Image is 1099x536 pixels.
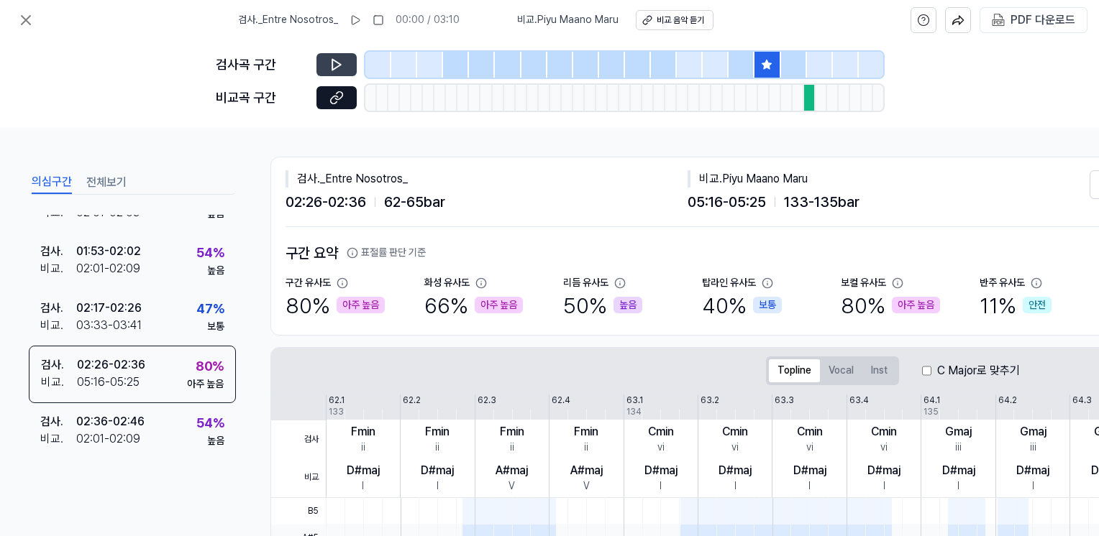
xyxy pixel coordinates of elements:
[924,394,940,407] div: 64.1
[196,356,224,377] div: 80 %
[1020,423,1046,440] div: Gmaj
[351,423,375,440] div: Fmin
[424,276,470,290] div: 화성 유사도
[702,276,756,290] div: 탑라인 유사도
[955,440,962,455] div: iii
[76,243,141,260] div: 01:53 - 02:02
[361,440,365,455] div: ii
[77,374,140,391] div: 05:16 - 05:25
[644,462,678,479] div: D#maj
[207,320,224,334] div: 보통
[753,297,782,314] div: 보통
[77,356,145,374] div: 02:26 - 02:36
[841,276,886,290] div: 보컬 유사도
[286,276,331,290] div: 구간 유사도
[362,479,364,494] div: I
[196,413,224,434] div: 54 %
[329,394,345,407] div: 62.1
[86,171,127,194] button: 전체보기
[40,413,76,430] div: 검사 .
[435,440,439,455] div: ii
[657,14,704,27] div: 비교 음악 듣기
[734,479,737,494] div: I
[76,300,142,317] div: 02:17 - 02:26
[636,10,713,30] button: 비교 음악 듣기
[989,8,1078,32] button: PDF 다운로드
[688,170,1090,188] div: 비교 . Piyu Maano Maru
[626,406,642,418] div: 134
[41,374,77,391] div: 비교 .
[76,317,142,334] div: 03:33 - 03:41
[40,243,76,260] div: 검사 .
[271,498,326,525] span: B5
[849,394,869,407] div: 63.4
[793,462,826,479] div: D#maj
[574,423,598,440] div: Fmin
[510,440,514,455] div: ii
[1011,11,1075,29] div: PDF 다운로드
[980,276,1025,290] div: 반주 유사도
[980,290,1052,320] div: 11 %
[731,440,739,455] div: vi
[614,297,642,314] div: 높음
[40,300,76,317] div: 검사 .
[769,359,820,382] button: Topline
[784,190,859,213] span: 133 - 135 bar
[238,13,338,27] span: 검사 . _Entre Nosotros_
[702,290,782,320] div: 40 %
[867,462,900,479] div: D#maj
[563,290,642,320] div: 50 %
[862,359,896,382] button: Inst
[1016,462,1049,479] div: D#maj
[76,260,140,277] div: 02:01 - 02:09
[478,394,496,407] div: 62.3
[509,479,515,494] div: V
[942,462,975,479] div: D#maj
[271,458,326,497] span: 비교
[937,362,1020,379] label: C Major로 맞추기
[496,462,528,479] div: A#maj
[719,462,752,479] div: D#maj
[952,14,965,27] img: share
[286,190,366,213] span: 02:26 - 02:36
[626,394,643,407] div: 63.1
[337,297,385,314] div: 아주 높음
[207,264,224,278] div: 높음
[880,440,888,455] div: vi
[403,394,421,407] div: 62.2
[347,462,380,479] div: D#maj
[998,394,1017,407] div: 64.2
[76,413,145,430] div: 02:36 - 02:46
[775,394,794,407] div: 63.3
[701,394,719,407] div: 63.2
[475,297,523,314] div: 아주 높음
[1023,297,1052,314] div: 안전
[271,420,326,459] span: 검사
[32,171,72,194] button: 의심구간
[216,55,308,75] div: 검사곡 구간
[871,423,897,440] div: Cmin
[648,423,674,440] div: Cmin
[437,479,439,494] div: I
[883,479,885,494] div: I
[1030,440,1036,455] div: iii
[808,479,811,494] div: I
[421,462,454,479] div: D#maj
[216,88,308,108] div: 비교곡 구간
[957,479,959,494] div: I
[40,317,76,334] div: 비교 .
[570,462,603,479] div: A#maj
[657,440,665,455] div: vi
[286,170,688,188] div: 검사 . _Entre Nosotros_
[40,260,76,277] div: 비교 .
[384,190,445,213] span: 62 - 65 bar
[552,394,570,407] div: 62.4
[841,290,940,320] div: 80 %
[584,440,588,455] div: ii
[1072,394,1092,407] div: 64.3
[517,13,619,27] span: 비교 . Piyu Maano Maru
[41,356,77,374] div: 검사 .
[924,406,939,418] div: 135
[688,190,766,213] span: 05:16 - 05:25
[196,299,224,320] div: 47 %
